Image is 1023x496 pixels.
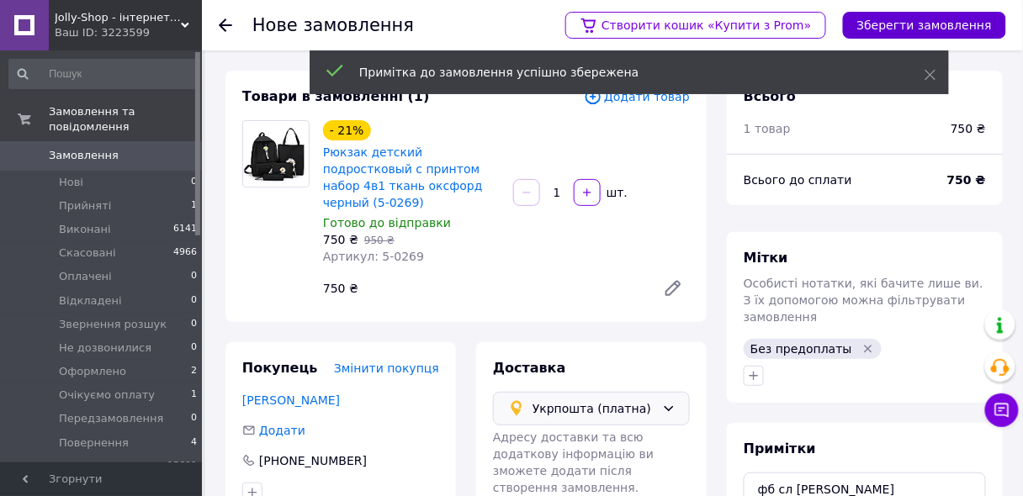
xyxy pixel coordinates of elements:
span: Чек [59,459,80,474]
span: Артикул: 5-0269 [323,250,424,263]
div: шт. [602,184,629,201]
a: Створити кошик «Купити з Prom» [565,12,826,39]
div: Ваш ID: 3223599 [55,25,202,40]
span: Адресу доставки та всю додаткову інформацію ви зможете додати після створення замовлення. [493,430,654,494]
span: Покупець [242,360,318,376]
div: Всього до сплати [744,171,947,188]
span: 750 ₴ [947,171,986,188]
span: Відкладені [59,293,122,309]
span: 0 [191,269,197,284]
span: 1 [191,198,197,214]
span: Готово до відправки [323,216,451,230]
span: Примітки [744,441,816,456]
svg: Видалити мітку [861,342,875,356]
span: Замовлення та повідомлення [49,104,202,135]
span: 0 [191,317,197,332]
span: Нові [59,175,83,190]
span: Укрпошта (платна) [533,399,655,418]
div: Примітка до замовлення успішно збережена [359,64,883,81]
span: 4966 [173,245,197,261]
span: 15690 [167,459,197,474]
span: 0 [191,340,197,356]
span: Очікуємо оплату [59,388,155,403]
span: 0 [191,293,197,309]
a: Редагувати [656,272,690,305]
span: Особисті нотатки, які бачите лише ви. З їх допомогою можна фільтрувати замовлення [744,277,983,324]
span: 1 [191,388,197,403]
span: Оплачені [59,269,112,284]
span: Прийняті [59,198,111,214]
span: 750 ₴ [323,233,358,246]
span: Мітки [744,250,788,266]
span: Скасовані [59,245,116,261]
span: Оформлено [59,364,126,379]
span: 2 [191,364,197,379]
button: Зберегти замовлення [843,12,1006,39]
span: Змінити покупця [334,361,439,375]
span: 4 [191,435,197,451]
button: Чат з покупцем [985,393,1019,427]
span: Звернення розшук [59,317,167,332]
span: 750 ₴ [951,120,986,137]
div: - 21% [323,120,371,140]
span: Додати [259,424,305,437]
input: Пошук [8,59,199,89]
img: Рюкзак детский подростковый с принтом набор 4в1 ткань оксфорд черный (5-0269) [243,121,309,187]
span: Замовлення [49,148,119,163]
span: Не дозвонилися [59,340,151,356]
a: [PERSON_NAME] [242,393,340,407]
span: 0 [191,175,197,190]
div: Повернутися назад [219,17,232,34]
span: Повернення [59,435,129,451]
span: 0 [191,411,197,426]
span: 950 ₴ [364,235,395,246]
span: Виконані [59,222,111,237]
div: Нове замовлення [252,17,414,34]
span: Jolly-Shop - інтернет-магазин аксессуарів [55,10,181,25]
span: 6141 [173,222,197,237]
a: Рюкзак детский подростковый с принтом набор 4в1 ткань оксфорд черный (5-0269) [323,145,483,209]
span: Передзамовлення [59,411,163,426]
div: 750 ₴ [316,277,649,300]
span: Доставка [493,360,566,376]
span: Товари в замовленні (1) [242,88,430,104]
span: [PHONE_NUMBER] [259,454,367,467]
span: 1 товар [744,122,791,135]
span: Без предоплаты [750,342,852,356]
